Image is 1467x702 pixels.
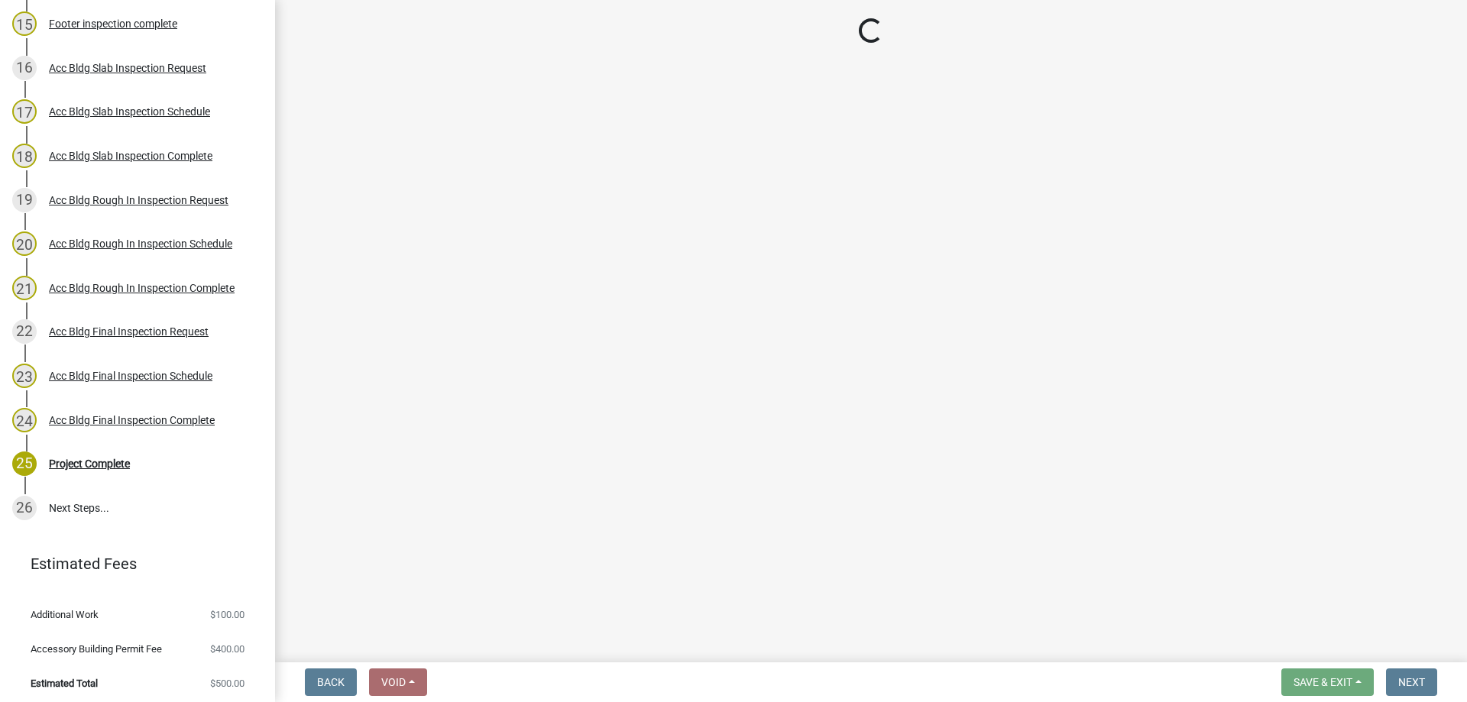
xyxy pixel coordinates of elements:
[210,644,244,654] span: $400.00
[12,548,251,579] a: Estimated Fees
[12,231,37,256] div: 20
[49,326,209,337] div: Acc Bldg Final Inspection Request
[49,106,210,117] div: Acc Bldg Slab Inspection Schedule
[210,610,244,620] span: $100.00
[12,99,37,124] div: 17
[317,676,345,688] span: Back
[49,415,215,425] div: Acc Bldg Final Inspection Complete
[12,364,37,388] div: 23
[12,56,37,80] div: 16
[31,610,99,620] span: Additional Work
[49,458,130,469] div: Project Complete
[1281,668,1374,696] button: Save & Exit
[31,644,162,654] span: Accessory Building Permit Fee
[369,668,427,696] button: Void
[49,150,212,161] div: Acc Bldg Slab Inspection Complete
[12,319,37,344] div: 22
[49,283,235,293] div: Acc Bldg Rough In Inspection Complete
[49,18,177,29] div: Footer inspection complete
[12,496,37,520] div: 26
[49,195,228,205] div: Acc Bldg Rough In Inspection Request
[12,408,37,432] div: 24
[49,63,206,73] div: Acc Bldg Slab Inspection Request
[381,676,406,688] span: Void
[1398,676,1425,688] span: Next
[1294,676,1352,688] span: Save & Exit
[12,451,37,476] div: 25
[1386,668,1437,696] button: Next
[31,678,98,688] span: Estimated Total
[49,370,212,381] div: Acc Bldg Final Inspection Schedule
[49,238,232,249] div: Acc Bldg Rough In Inspection Schedule
[12,188,37,212] div: 19
[12,144,37,168] div: 18
[210,678,244,688] span: $500.00
[12,11,37,36] div: 15
[12,276,37,300] div: 21
[305,668,357,696] button: Back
